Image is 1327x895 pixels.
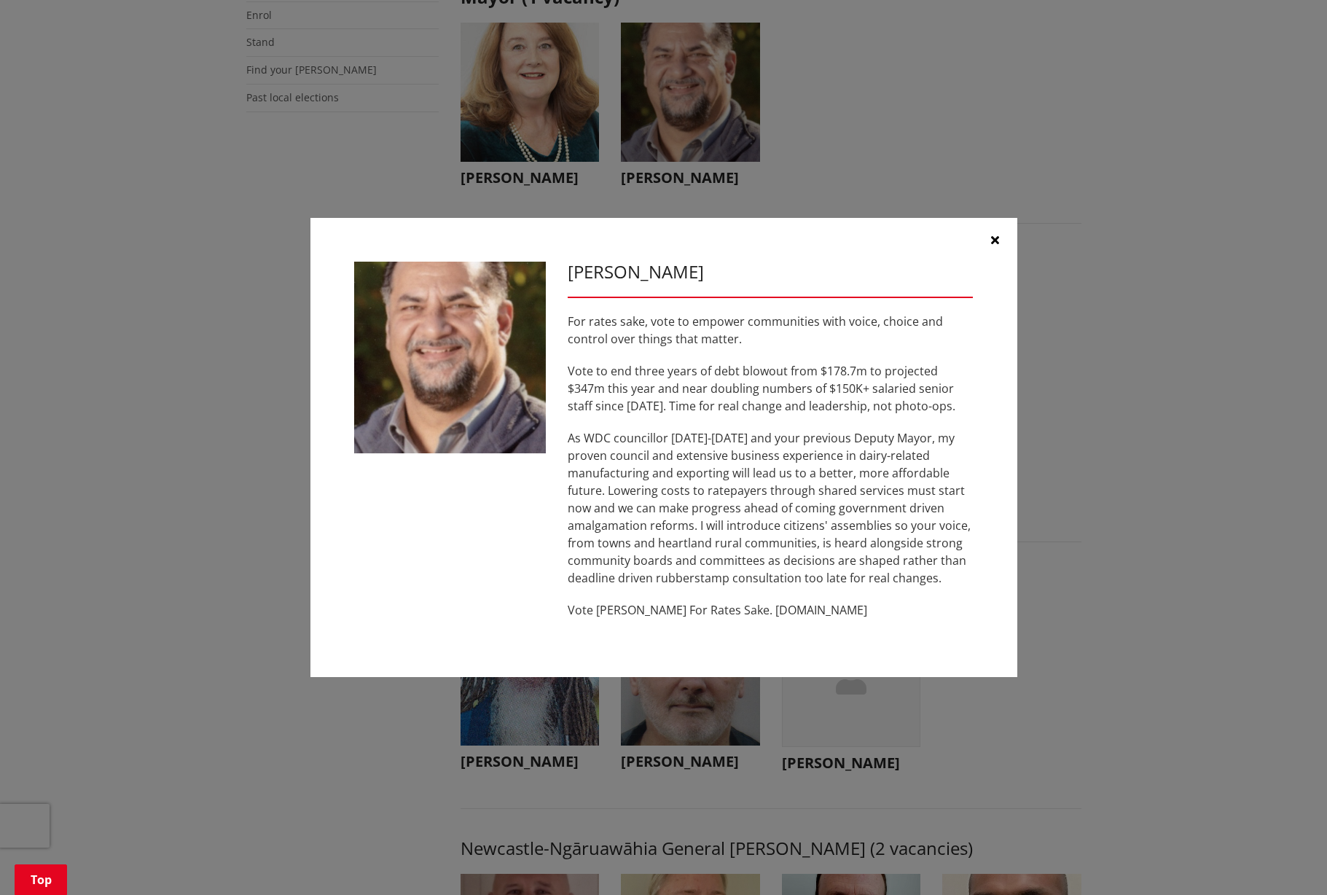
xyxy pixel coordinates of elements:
[354,262,546,453] img: WO-M__BECH_A__EWN4j
[568,601,974,619] p: Vote [PERSON_NAME] For Rates Sake. [DOMAIN_NAME]
[568,429,974,587] p: As WDC councillor [DATE]-[DATE] and your previous Deputy Mayor, my proven council and extensive b...
[568,362,974,415] p: Vote to end three years of debt blowout from $178.7m to projected $347m this year and near doubli...
[15,864,67,895] a: Top
[568,262,974,283] h3: [PERSON_NAME]
[568,313,974,348] p: For rates sake, vote to empower communities with voice, choice and control over things that matter.
[1260,834,1312,886] iframe: Messenger Launcher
